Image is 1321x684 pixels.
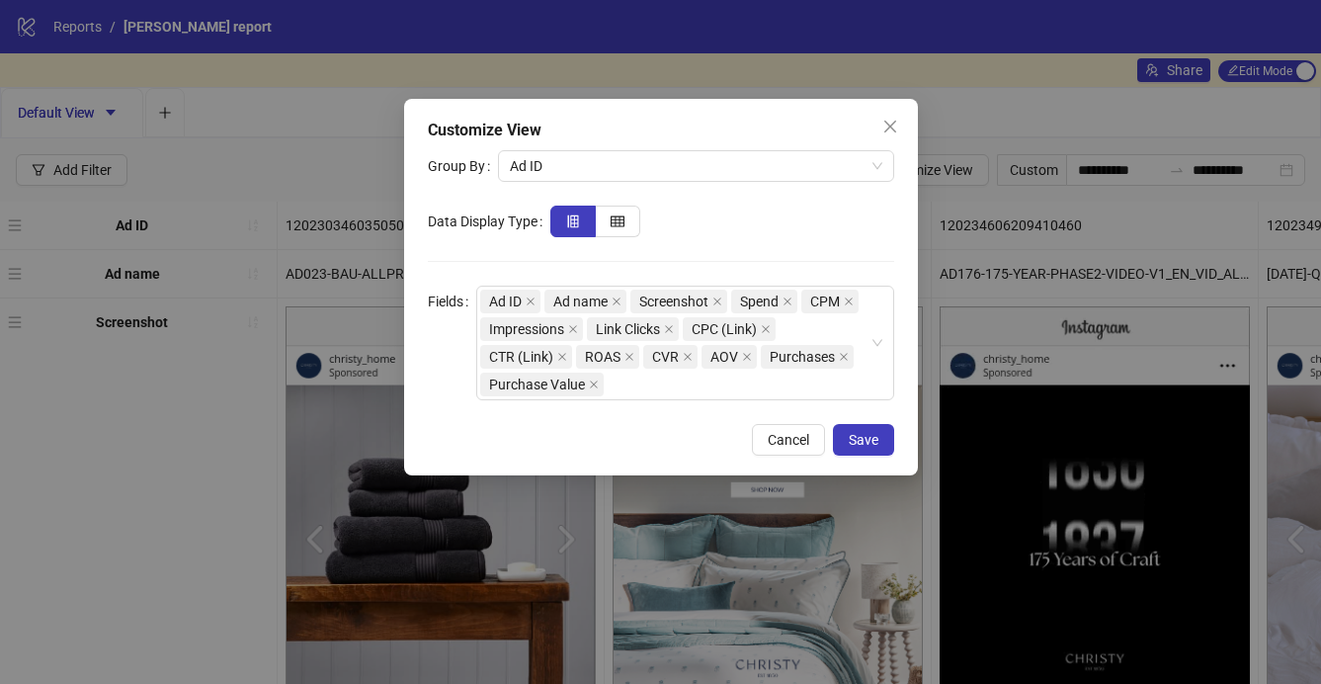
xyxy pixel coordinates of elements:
span: close [526,297,536,306]
span: Link Clicks [596,318,660,340]
span: ROAS [585,346,620,368]
span: close [882,119,898,134]
span: close [783,297,792,306]
span: Ad ID [480,290,540,313]
span: close [568,324,578,334]
button: Save [833,424,894,456]
span: Purchases [770,346,835,368]
span: Save [849,432,878,448]
span: close [683,352,693,362]
span: CPM [810,291,840,312]
span: close [712,297,722,306]
span: Ad name [553,291,608,312]
span: ROAS [576,345,639,369]
span: Ad name [544,290,626,313]
label: Fields [428,286,476,317]
span: close [612,297,621,306]
span: Purchase Value [480,373,604,396]
label: Group By [428,150,498,182]
span: Purchase Value [489,374,585,395]
span: CPC (Link) [683,317,776,341]
span: Impressions [480,317,583,341]
span: Screenshot [639,291,708,312]
div: Customize View [428,119,894,142]
span: Spend [731,290,797,313]
span: close [589,380,599,389]
span: Impressions [489,318,564,340]
span: close [624,352,634,362]
span: Spend [740,291,779,312]
span: Ad ID [510,151,882,181]
span: close [761,324,771,334]
span: close [664,324,674,334]
span: table [611,214,624,228]
span: Link Clicks [587,317,679,341]
label: Data Display Type [428,206,550,237]
span: Purchases [761,345,854,369]
span: AOV [710,346,738,368]
span: CVR [652,346,679,368]
span: close [839,352,849,362]
span: CPC (Link) [692,318,757,340]
span: close [557,352,567,362]
span: Ad ID [489,291,522,312]
span: CPM [801,290,859,313]
span: AOV [702,345,757,369]
button: Cancel [752,424,825,456]
span: insert-row-left [566,214,580,228]
span: CTR (Link) [489,346,553,368]
span: Cancel [768,432,809,448]
button: Close [874,111,906,142]
span: CVR [643,345,698,369]
span: close [844,297,854,306]
span: Screenshot [630,290,727,313]
span: CTR (Link) [480,345,572,369]
span: close [742,352,752,362]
